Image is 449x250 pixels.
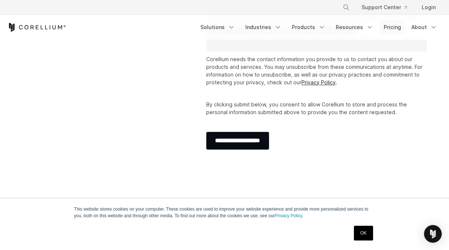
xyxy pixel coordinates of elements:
[356,1,413,14] a: Support Center
[7,23,66,32] a: Corellium Home
[241,21,286,34] a: Industries
[196,21,239,34] a: Solutions
[206,101,430,116] p: By clicking submit below, you consent to allow Corellium to store and process the personal inform...
[424,225,442,243] div: Open Intercom Messenger
[354,226,373,240] a: OK
[331,21,378,34] a: Resources
[339,1,353,14] button: Search
[275,213,303,218] a: Privacy Policy.
[287,21,330,34] a: Products
[407,21,442,34] a: About
[334,1,442,14] div: Navigation Menu
[301,79,336,85] a: Privacy Policy
[74,206,375,219] p: This website stores cookies on your computer. These cookies are used to improve your website expe...
[416,1,442,14] a: Login
[206,55,430,86] p: Corellium needs the contact information you provide to us to contact you about our products and s...
[379,21,405,34] a: Pricing
[196,21,442,34] div: Navigation Menu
